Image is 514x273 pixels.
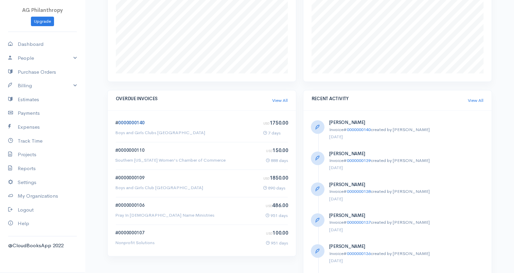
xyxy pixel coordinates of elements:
h5: OVERDUE INVOICES [116,96,272,101]
p: Invoice# created by [PERSON_NAME] [329,126,484,133]
h4: 150.00 [266,148,288,153]
span: USD [263,121,269,126]
small: 890 days [263,185,285,191]
div: @CloudBooksApp 2022 [8,242,77,250]
span: USD [266,149,272,153]
h5: # [115,121,205,125]
small: Boys and Girls Clubs [GEOGRAPHIC_DATA] [115,130,205,135]
a: 0000000140 [118,120,144,126]
h5: [PERSON_NAME] [329,120,484,125]
a: 0000000106 [118,202,144,208]
span: USD [263,176,269,181]
small: [DATE] [329,196,343,202]
small: Southern [US_STATE] Women's Chamber of Commerce [115,157,226,163]
span: USD [266,231,272,236]
small: 951 days [266,213,288,218]
a: 0000000109 [118,175,144,181]
small: [DATE] [329,258,343,263]
h5: # [115,231,155,235]
p: Invoice# created by [PERSON_NAME] [329,250,484,257]
h5: [PERSON_NAME] [329,151,484,156]
a: 0000000136 [347,251,371,256]
a: 0000000140 [347,127,371,132]
a: 0000000137 [347,219,371,225]
h4: 1850.00 [263,175,288,181]
a: 0000000110 [118,147,144,153]
span: USD [266,204,272,208]
h5: RECENT ACTIVITY [312,96,468,101]
a: 0000000139 [347,158,371,163]
h5: # [115,203,214,208]
h4: 100.00 [266,230,288,236]
p: Invoice# created by [PERSON_NAME] [329,157,484,164]
a: 0000000138 [347,188,371,194]
p: Invoice# created by [PERSON_NAME] [329,188,484,195]
small: [DATE] [329,227,343,233]
small: [DATE] [329,134,343,140]
h4: 1750.00 [263,120,288,126]
small: Pray In [DEMOGRAPHIC_DATA] Name Ministries [115,212,214,218]
h5: [PERSON_NAME] [329,213,484,218]
a: View All [272,97,288,104]
h5: [PERSON_NAME] [329,244,484,249]
small: Nonprofit Solutions [115,240,155,245]
small: 951 days [266,240,288,246]
h5: # [115,176,203,180]
small: Boys and Girls Club [GEOGRAPHIC_DATA] [115,185,203,190]
a: 0000000107 [118,230,144,236]
h5: [PERSON_NAME] [329,182,484,187]
small: 888 days [266,158,288,163]
p: Invoice# created by [PERSON_NAME] [329,219,484,226]
a: View All [468,97,483,104]
small: [DATE] [329,165,343,170]
h4: 486.00 [266,203,288,208]
h5: # [115,148,226,153]
small: 7 days [263,130,280,136]
a: Upgrade [31,17,54,26]
span: AG Philanthropy [22,7,63,13]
